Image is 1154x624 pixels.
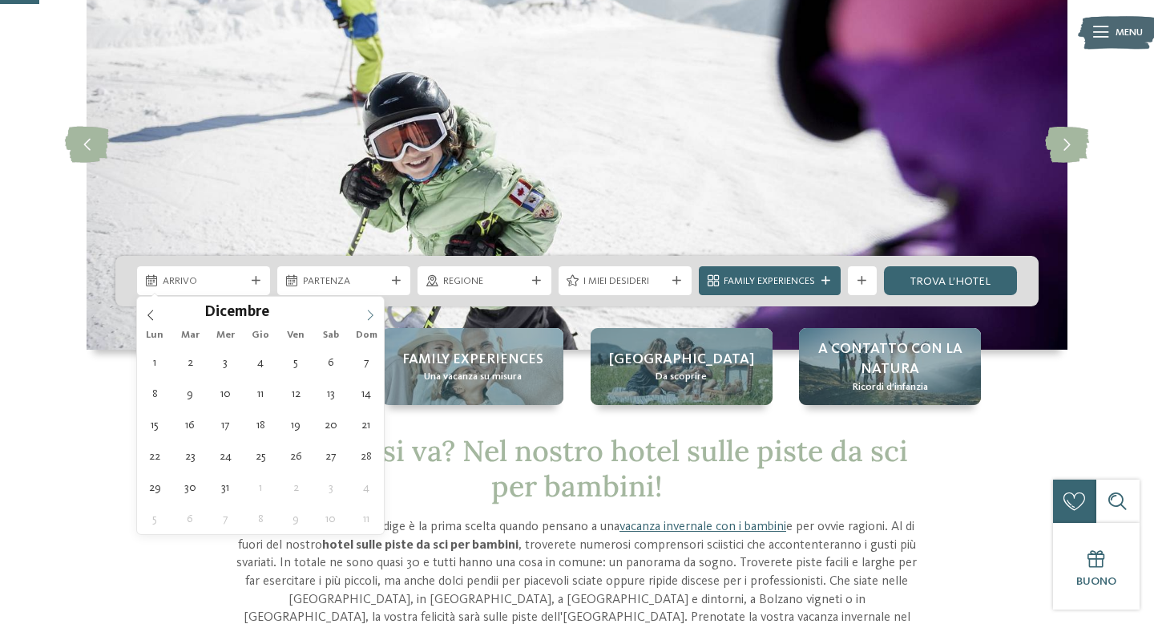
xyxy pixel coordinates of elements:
span: Family experiences [402,350,543,370]
span: Dicembre 25, 2025 [245,440,276,472]
span: Ven [278,330,313,341]
strong: hotel sulle piste da sci per bambini [322,539,518,552]
span: Buono [1076,576,1116,587]
span: [GEOGRAPHIC_DATA] [609,350,754,370]
a: Hotel sulle piste da sci per bambini: divertimento senza confini A contatto con la natura Ricordi... [799,328,981,405]
span: Lun [137,330,172,341]
span: Dicembre 22, 2025 [139,440,171,472]
span: Dicembre 26, 2025 [280,440,312,472]
span: Dicembre 10, 2025 [210,378,241,409]
input: Year [269,303,322,320]
span: Dicembre 16, 2025 [175,409,206,440]
span: Dom [349,330,384,341]
span: Gennaio 9, 2026 [280,503,312,534]
span: Gennaio 1, 2026 [245,472,276,503]
span: Gennaio 10, 2026 [315,503,346,534]
span: Dicembre 5, 2025 [280,346,312,378]
span: Dicembre 18, 2025 [245,409,276,440]
span: Dicembre 28, 2025 [350,440,381,472]
a: vacanza invernale con i bambini [619,521,786,533]
span: Dicembre 8, 2025 [139,378,171,409]
span: Gennaio 3, 2026 [315,472,346,503]
span: Dicembre 9, 2025 [175,378,206,409]
span: Gennaio 6, 2026 [175,503,206,534]
span: Gennaio 5, 2026 [139,503,171,534]
span: Dicembre 19, 2025 [280,409,312,440]
span: Family Experiences [724,274,815,289]
span: Dicembre 29, 2025 [139,472,171,503]
span: Dicembre 30, 2025 [175,472,206,503]
a: Buono [1053,523,1140,610]
span: Dicembre 13, 2025 [315,378,346,409]
span: Gennaio 7, 2026 [210,503,241,534]
span: Dicembre 27, 2025 [315,440,346,472]
span: Dicembre 15, 2025 [139,409,171,440]
span: Gennaio 8, 2026 [245,503,276,534]
span: Dicembre 12, 2025 [280,378,312,409]
span: Dicembre 17, 2025 [210,409,241,440]
span: Partenza [303,274,385,289]
span: Dicembre 4, 2025 [245,346,276,378]
span: Da scoprire [656,370,707,384]
span: A contatto con la natura [813,339,966,379]
span: Dicembre 2, 2025 [175,346,206,378]
span: Dicembre 14, 2025 [350,378,381,409]
span: Dicembre 20, 2025 [315,409,346,440]
span: Dicembre 7, 2025 [350,346,381,378]
span: Dicembre 23, 2025 [175,440,206,472]
span: Dov’è che si va? Nel nostro hotel sulle piste da sci per bambini! [246,432,908,504]
span: Sab [313,330,349,341]
a: Hotel sulle piste da sci per bambini: divertimento senza confini [GEOGRAPHIC_DATA] Da scoprire [591,328,773,405]
span: Ricordi d’infanzia [853,380,928,395]
span: Dicembre 11, 2025 [245,378,276,409]
span: Una vacanza su misura [424,370,522,384]
span: I miei desideri [583,274,666,289]
span: Mar [172,330,208,341]
span: Dicembre 21, 2025 [350,409,381,440]
span: Arrivo [163,274,245,289]
span: Gennaio 4, 2026 [350,472,381,503]
span: Dicembre [204,306,269,321]
span: Gennaio 11, 2026 [350,503,381,534]
a: trova l’hotel [884,266,1017,295]
span: Dicembre 3, 2025 [210,346,241,378]
span: Gio [243,330,278,341]
span: Dicembre 6, 2025 [315,346,346,378]
span: Dicembre 24, 2025 [210,440,241,472]
span: Gennaio 2, 2026 [280,472,312,503]
span: Regione [443,274,526,289]
span: Dicembre 31, 2025 [210,472,241,503]
span: Dicembre 1, 2025 [139,346,171,378]
span: Mer [208,330,243,341]
a: Hotel sulle piste da sci per bambini: divertimento senza confini Family experiences Una vacanza s... [381,328,563,405]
